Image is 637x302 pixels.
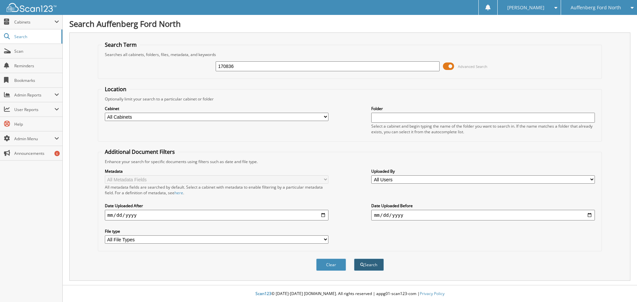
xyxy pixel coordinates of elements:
[14,136,54,142] span: Admin Menu
[105,210,328,220] input: start
[102,41,140,48] legend: Search Term
[175,190,183,196] a: here
[63,286,637,302] div: © [DATE]-[DATE] [DOMAIN_NAME]. All rights reserved | appg01-scan123-com |
[371,203,595,209] label: Date Uploaded Before
[105,228,328,234] label: File type
[604,270,637,302] iframe: Chat Widget
[507,6,544,10] span: [PERSON_NAME]
[102,159,599,164] div: Enhance your search for specific documents using filters such as date and file type.
[14,19,54,25] span: Cabinets
[571,6,621,10] span: Auffenberg Ford North
[14,107,54,112] span: User Reports
[105,203,328,209] label: Date Uploaded After
[14,121,59,127] span: Help
[14,63,59,69] span: Reminders
[371,210,595,220] input: end
[354,259,384,271] button: Search
[105,106,328,111] label: Cabinet
[102,52,599,57] div: Searches all cabinets, folders, files, metadata, and keywords
[105,168,328,174] label: Metadata
[14,34,58,39] span: Search
[420,291,445,296] a: Privacy Policy
[14,151,59,156] span: Announcements
[458,64,487,69] span: Advanced Search
[14,92,54,98] span: Admin Reports
[14,78,59,83] span: Bookmarks
[105,184,328,196] div: All metadata fields are searched by default. Select a cabinet with metadata to enable filtering b...
[371,168,595,174] label: Uploaded By
[102,148,178,155] legend: Additional Document Filters
[371,123,595,135] div: Select a cabinet and begin typing the name of the folder you want to search in. If the name match...
[14,48,59,54] span: Scan
[102,86,130,93] legend: Location
[102,96,599,102] div: Optionally limit your search to a particular cabinet or folder
[371,106,595,111] label: Folder
[69,18,630,29] h1: Search Auffenberg Ford North
[255,291,271,296] span: Scan123
[54,151,60,156] div: 6
[316,259,346,271] button: Clear
[7,3,56,12] img: scan123-logo-white.svg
